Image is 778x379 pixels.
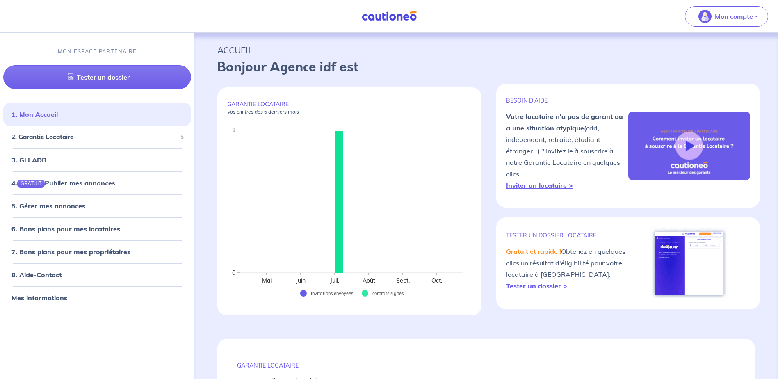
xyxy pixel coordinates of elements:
[363,277,375,284] text: Août
[217,57,755,77] p: Bonjour Agence idf est
[11,202,85,210] a: 5. Gérer mes annonces
[227,109,299,115] em: Vos chiffres des 6 derniers mois
[650,227,728,299] img: simulateur.png
[506,282,567,290] a: Tester un dossier >
[698,10,712,23] img: illu_account_valid_menu.svg
[685,6,768,27] button: illu_account_valid_menu.svgMon compte
[628,112,750,180] img: video-gli-new-none.jpg
[358,11,420,21] img: Cautioneo
[3,290,191,306] div: Mes informations
[232,126,235,134] text: 1
[396,277,410,284] text: Sept.
[506,111,628,191] p: (cdd, indépendant, retraité, étudiant étranger...) ? Invitez le à souscrire à notre Garantie Loca...
[506,112,623,132] strong: Votre locataire n'a pas de garant ou a une situation atypique
[295,277,306,284] text: Juin
[3,66,191,89] a: Tester un dossier
[506,247,561,256] em: Gratuit et rapide !
[11,156,46,164] a: 3. GLI ADB
[431,277,442,284] text: Oct.
[3,244,191,260] div: 7. Bons plans pour mes propriétaires
[11,179,115,187] a: 4.GRATUITPublier mes annonces
[11,248,130,256] a: 7. Bons plans pour mes propriétaires
[506,181,573,189] a: Inviter un locataire >
[506,246,628,292] p: Obtenez en quelques clics un résultat d'éligibilité pour votre locataire à [GEOGRAPHIC_DATA].
[3,107,191,123] div: 1. Mon Accueil
[506,232,628,239] p: TESTER un dossier locataire
[11,294,67,302] a: Mes informations
[3,175,191,191] div: 4.GRATUITPublier mes annonces
[217,43,755,57] p: ACCUEIL
[3,221,191,237] div: 6. Bons plans pour mes locataires
[11,271,62,279] a: 8. Aide-Contact
[506,97,628,104] p: BESOIN D'AIDE
[237,362,735,369] p: GARANTIE LOCATAIRE
[262,277,272,284] text: Mai
[3,152,191,168] div: 3. GLI ADB
[3,130,191,146] div: 2. Garantie Locataire
[232,269,235,276] text: 0
[3,198,191,214] div: 5. Gérer mes annonces
[11,111,58,119] a: 1. Mon Accueil
[11,225,120,233] a: 6. Bons plans pour mes locataires
[58,48,137,55] p: MON ESPACE PARTENAIRE
[227,100,472,115] p: GARANTIE LOCATAIRE
[715,11,753,21] p: Mon compte
[3,267,191,283] div: 8. Aide-Contact
[330,277,339,284] text: Juil.
[11,133,177,142] span: 2. Garantie Locataire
